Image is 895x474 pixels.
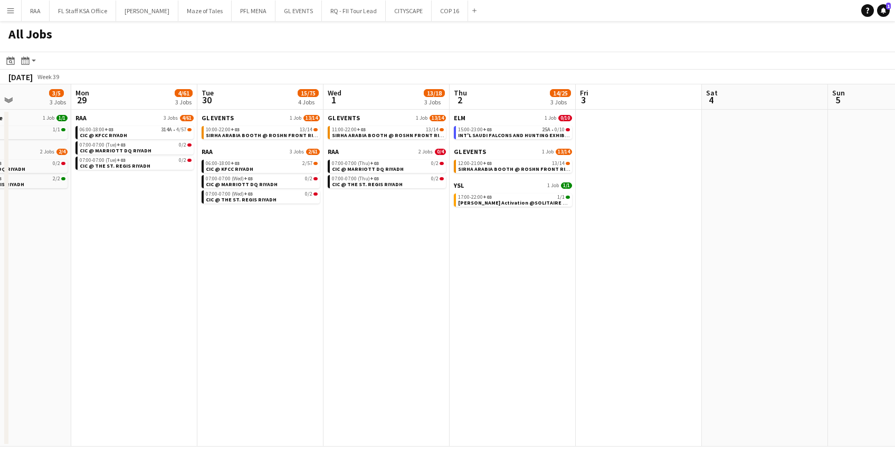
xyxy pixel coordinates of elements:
span: 2/57 [302,161,312,166]
span: 1 Job [43,115,54,121]
span: 07:00-07:00 (Thu) [332,176,379,181]
span: SIRHA ARABIA BOOTH @ ROSHN FRONT RIYADH [332,132,452,139]
span: 1 Job [542,149,554,155]
span: 07:00-07:00 (Tue) [80,158,126,163]
span: 1/1 [56,115,68,121]
span: 15:00-23:00 [458,127,492,132]
span: +03 [357,126,366,133]
span: GL EVENTS [328,114,360,122]
button: RAA [22,1,50,21]
a: 06:00-18:00+032/57CIC @ KFCC RIYADH [206,160,318,172]
span: 1 Job [545,115,556,121]
div: • [80,127,192,132]
span: 15/75 [298,89,319,97]
span: 13/14 [426,127,439,132]
span: 0/2 [179,158,186,163]
a: 07:00-07:00 (Wed)+030/2CIC @ THE ST. REGIS RIYADH [206,190,318,202]
span: CIC @ KFCC RIYADH [206,166,253,172]
span: RAA [202,148,213,156]
div: YSL1 Job1/117:00-22:00+031/1[PERSON_NAME] Activation @SOLITAIRE MALL [454,181,572,209]
button: COP 16 [432,1,468,21]
span: 0/2 [431,176,439,181]
span: 12:00-21:00 [458,161,492,166]
div: GL EVENTS1 Job13/1410:00-22:00+0313/14SIRHA ARABIA BOOTH @ ROSHN FRONT RIYADH [202,114,320,148]
span: 07:00-07:00 (Wed) [206,191,253,197]
span: 17:00-22:00 [458,195,492,200]
a: RAA3 Jobs4/61 [75,114,194,122]
button: FL Staff KSA Office [50,1,116,21]
a: 1 [877,4,890,17]
span: +03 [104,126,113,133]
span: 07:00-07:00 (Wed) [206,176,253,181]
span: 1 Job [416,115,427,121]
span: 06:00-18:00 [80,127,113,132]
span: 13/14 [303,115,320,121]
span: 0/10 [555,127,565,132]
span: +03 [370,160,379,167]
span: YSL [454,181,464,189]
span: 2/61 [306,149,320,155]
span: 1/1 [53,127,60,132]
span: 2 Jobs [40,149,54,155]
span: 29 [74,94,89,106]
div: 3 Jobs [424,98,444,106]
span: 13/14 [566,162,570,165]
span: +03 [231,160,240,167]
span: CIC @ MARRIOTT DQ RIYADH [80,147,151,154]
span: Yves Saint Laurent's Activation @SOLITAIRE MALL [458,199,575,206]
span: CIC @ MARRIOTT DQ RIYADH [332,166,404,172]
span: 314A [161,127,172,132]
span: 10:00-22:00 [206,127,240,132]
div: • [458,127,570,132]
span: 0/2 [313,177,318,180]
a: 12:00-21:00+0313/14SIRHA ARABIA BOOTH @ ROSHN FRONT RIYADH [458,160,570,172]
span: 25A [542,127,550,132]
span: 07:00-07:00 (Tue) [80,142,126,148]
span: 2 Jobs [418,149,433,155]
span: 06:00-18:00 [206,161,240,166]
span: +03 [483,194,492,200]
span: 13/14 [440,128,444,131]
span: SIRHA ARABIA BOOTH @ ROSHN FRONT RIYADH [458,166,578,172]
span: 5 [831,94,845,106]
a: 07:00-07:00 (Tue)+030/2CIC @ MARRIOTT DQ RIYADH [80,141,192,153]
span: 13/14 [556,149,572,155]
a: GL EVENTS1 Job13/14 [202,114,320,122]
span: 1/1 [557,195,565,200]
a: 15:00-23:00+0325A•0/10INT'L SAUDI FALCONS AND HUNTING EXHIBITION '25 @ [GEOGRAPHIC_DATA] - [GEOGR... [458,126,570,138]
span: +03 [231,126,240,133]
span: Week 39 [35,73,61,81]
span: +03 [370,175,379,182]
div: ELM1 Job0/1015:00-23:00+0325A•0/10INT'L SAUDI FALCONS AND HUNTING EXHIBITION '25 @ [GEOGRAPHIC_DA... [454,114,572,148]
span: 0/2 [61,162,65,165]
span: INT'L SAUDI FALCONS AND HUNTING EXHIBITION '25 @ MALHAM - RIYADH [458,132,706,139]
span: 4/57 [176,127,186,132]
span: 1 Job [547,182,559,189]
span: CIC @ THE ST. REGIS RIYADH [332,181,403,188]
div: 3 Jobs [550,98,570,106]
a: 07:00-07:00 (Thu)+030/2CIC @ MARRIOTT DQ RIYADH [332,160,444,172]
span: 2/57 [313,162,318,165]
span: CIC @ MARRIOTT DQ RIYADH [206,181,278,188]
span: 0/2 [179,142,186,148]
span: Sun [832,88,845,98]
span: 13/14 [430,115,446,121]
span: 0/2 [53,161,60,166]
span: Mon [75,88,89,98]
span: 1 Job [290,115,301,121]
span: 13/18 [424,89,445,97]
button: Maze of Tales [178,1,232,21]
a: 10:00-22:00+0313/14SIRHA ARABIA BOOTH @ ROSHN FRONT RIYADH [206,126,318,138]
button: RQ - FII Tour Lead [322,1,386,21]
a: GL EVENTS1 Job13/14 [454,148,572,156]
span: +03 [483,160,492,167]
span: +03 [244,175,253,182]
a: RAA3 Jobs2/61 [202,148,320,156]
span: ELM [454,114,465,122]
span: 2/4 [56,149,68,155]
span: Thu [454,88,467,98]
div: 4 Jobs [298,98,318,106]
div: RAA2 Jobs0/407:00-07:00 (Thu)+030/2CIC @ MARRIOTT DQ RIYADH07:00-07:00 (Thu)+030/2CIC @ THE ST. R... [328,148,446,190]
span: 14/25 [550,89,571,97]
span: +03 [483,126,492,133]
